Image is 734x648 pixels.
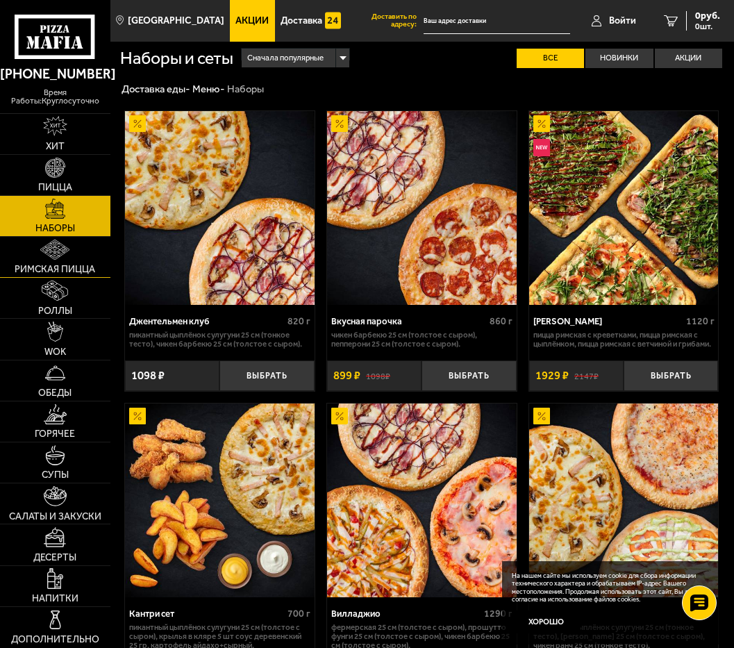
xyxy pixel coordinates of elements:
[333,370,360,382] span: 899 ₽
[533,139,551,156] img: Новинка
[331,408,349,425] img: Акционный
[535,370,569,382] span: 1929 ₽
[624,360,718,391] button: Выбрать
[327,111,516,304] img: Вкусная парочка
[327,111,516,304] a: АкционныйВкусная парочка
[512,610,581,633] button: Хорошо
[331,115,349,133] img: Акционный
[125,111,314,304] img: Джентельмен клуб
[281,16,322,26] span: Доставка
[219,360,314,391] button: Выбрать
[44,347,66,357] span: WOK
[38,183,72,192] span: Пицца
[131,370,165,382] span: 1098 ₽
[529,404,718,597] img: 3 пиццы
[287,608,310,620] span: 700 г
[9,512,101,522] span: Салаты и закуски
[422,360,516,391] button: Выбрать
[331,316,486,327] div: Вкусная парочка
[129,408,147,425] img: Акционный
[655,49,722,68] label: Акции
[574,370,599,381] s: 2147 ₽
[327,404,516,597] a: АкционныйВилладжио
[38,306,72,316] span: Роллы
[424,8,570,34] input: Ваш адрес доставки
[129,115,147,133] img: Акционный
[327,404,516,597] img: Вилладжио
[227,83,264,96] div: Наборы
[331,331,512,349] p: Чикен Барбекю 25 см (толстое с сыром), Пепперони 25 см (толстое с сыром).
[129,331,310,349] p: Пикантный цыплёнок сулугуни 25 см (тонкое тесто), Чикен Барбекю 25 см (толстое с сыром).
[125,111,314,304] a: АкционныйДжентельмен клуб
[120,50,233,67] h1: Наборы и сеты
[42,470,69,480] span: Супы
[585,49,653,68] label: Новинки
[32,594,78,604] span: Напитки
[33,553,76,563] span: Десерты
[125,404,314,597] a: АкционныйКантри сет
[695,22,720,31] span: 0 шт.
[512,572,705,604] p: На нашем сайте мы используем cookie для сбора информации технического характера и обрабатываем IP...
[529,111,718,304] a: АкционныйНовинкаМама Миа
[287,315,310,327] span: 820 г
[192,83,225,95] a: Меню-
[686,315,715,327] span: 1120 г
[247,47,324,69] span: Сначала популярные
[235,16,269,26] span: Акции
[366,370,390,381] s: 1098 ₽
[125,404,314,597] img: Кантри сет
[529,111,718,304] img: Мама Миа
[46,142,65,151] span: Хит
[129,316,284,327] div: Джентельмен клуб
[331,608,481,620] div: Вилладжио
[517,49,584,68] label: Все
[128,16,224,26] span: [GEOGRAPHIC_DATA]
[11,635,99,645] span: Дополнительно
[347,13,424,28] span: Доставить по адресу:
[695,11,720,21] span: 0 руб.
[490,315,512,327] span: 860 г
[484,608,512,620] span: 1290 г
[533,331,715,349] p: Пицца Римская с креветками, Пицца Римская с цыплёнком, Пицца Римская с ветчиной и грибами.
[35,224,75,233] span: Наборы
[533,316,683,327] div: [PERSON_NAME]
[609,16,636,26] span: Войти
[35,429,75,439] span: Горячее
[529,404,718,597] a: Акционный3 пиццы
[533,408,551,425] img: Акционный
[533,115,551,133] img: Акционный
[325,12,342,29] img: 15daf4d41897b9f0e9f617042186c801.svg
[122,83,190,95] a: Доставка еды-
[129,608,284,620] div: Кантри сет
[15,265,95,274] span: Римская пицца
[38,388,72,398] span: Обеды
